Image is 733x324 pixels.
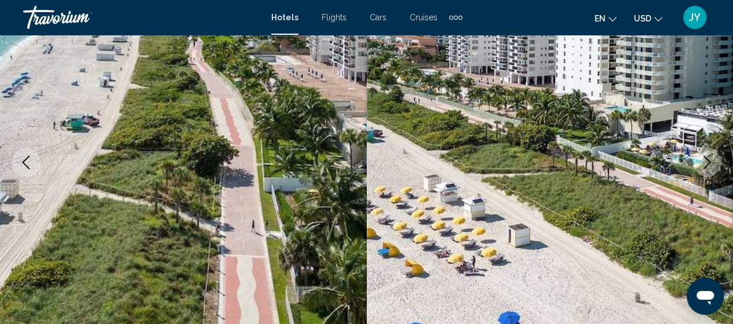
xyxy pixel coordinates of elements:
a: Flights [322,13,347,22]
a: Cars [370,13,386,22]
button: User Menu [680,5,710,30]
a: Hotels [271,13,298,22]
a: Travorium [23,6,260,29]
iframe: Button to launch messaging window [687,278,724,315]
button: Next image [692,148,721,177]
button: Change language [595,10,617,27]
span: JY [689,12,701,23]
span: en [595,14,606,23]
a: Cruises [410,13,437,22]
button: Extra navigation items [449,8,462,27]
button: Change currency [634,10,662,27]
span: USD [634,14,651,23]
button: Previous image [12,148,41,177]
